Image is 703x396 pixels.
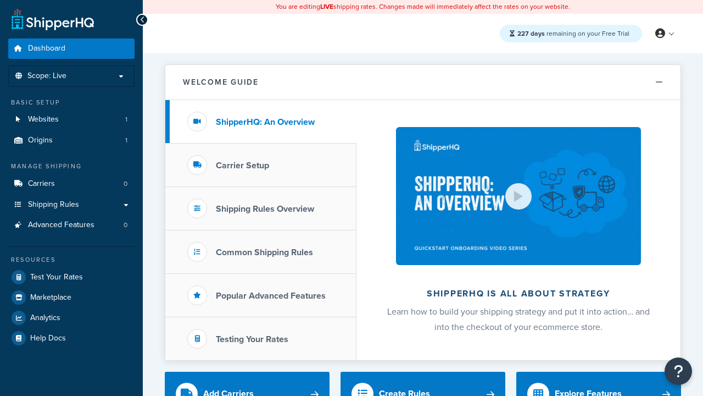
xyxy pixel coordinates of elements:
[8,109,135,130] li: Websites
[30,313,60,323] span: Analytics
[28,179,55,189] span: Carriers
[27,71,66,81] span: Scope: Live
[8,174,135,194] li: Carriers
[124,221,127,230] span: 0
[8,162,135,171] div: Manage Shipping
[387,305,650,333] span: Learn how to build your shipping strategy and put it into action… and into the checkout of your e...
[30,293,71,302] span: Marketplace
[8,174,135,194] a: Carriers0
[8,130,135,151] li: Origins
[517,29,545,38] strong: 227 days
[216,248,313,257] h3: Common Shipping Rules
[30,273,83,282] span: Test Your Rates
[517,29,629,38] span: remaining on your Free Trial
[8,109,135,130] a: Websites1
[216,117,315,127] h3: ShipperHQ: An Overview
[8,215,135,235] a: Advanced Features0
[28,136,53,145] span: Origins
[125,136,127,145] span: 1
[386,289,651,299] h2: ShipperHQ is all about strategy
[124,179,127,189] span: 0
[28,44,65,53] span: Dashboard
[8,98,135,107] div: Basic Setup
[8,255,135,265] div: Resources
[8,328,135,348] a: Help Docs
[216,161,269,170] h3: Carrier Setup
[125,115,127,124] span: 1
[396,127,641,265] img: ShipperHQ is all about strategy
[8,215,135,235] li: Advanced Features
[216,334,288,344] h3: Testing Your Rates
[28,115,59,124] span: Websites
[28,200,79,210] span: Shipping Rules
[665,358,692,385] button: Open Resource Center
[320,2,333,12] b: LIVE
[8,288,135,307] a: Marketplace
[216,291,326,301] h3: Popular Advanced Features
[8,38,135,59] a: Dashboard
[30,334,66,343] span: Help Docs
[8,308,135,328] a: Analytics
[216,204,314,214] h3: Shipping Rules Overview
[28,221,94,230] span: Advanced Features
[8,130,135,151] a: Origins1
[165,65,680,100] button: Welcome Guide
[183,78,259,86] h2: Welcome Guide
[8,267,135,287] a: Test Your Rates
[8,195,135,215] a: Shipping Rules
